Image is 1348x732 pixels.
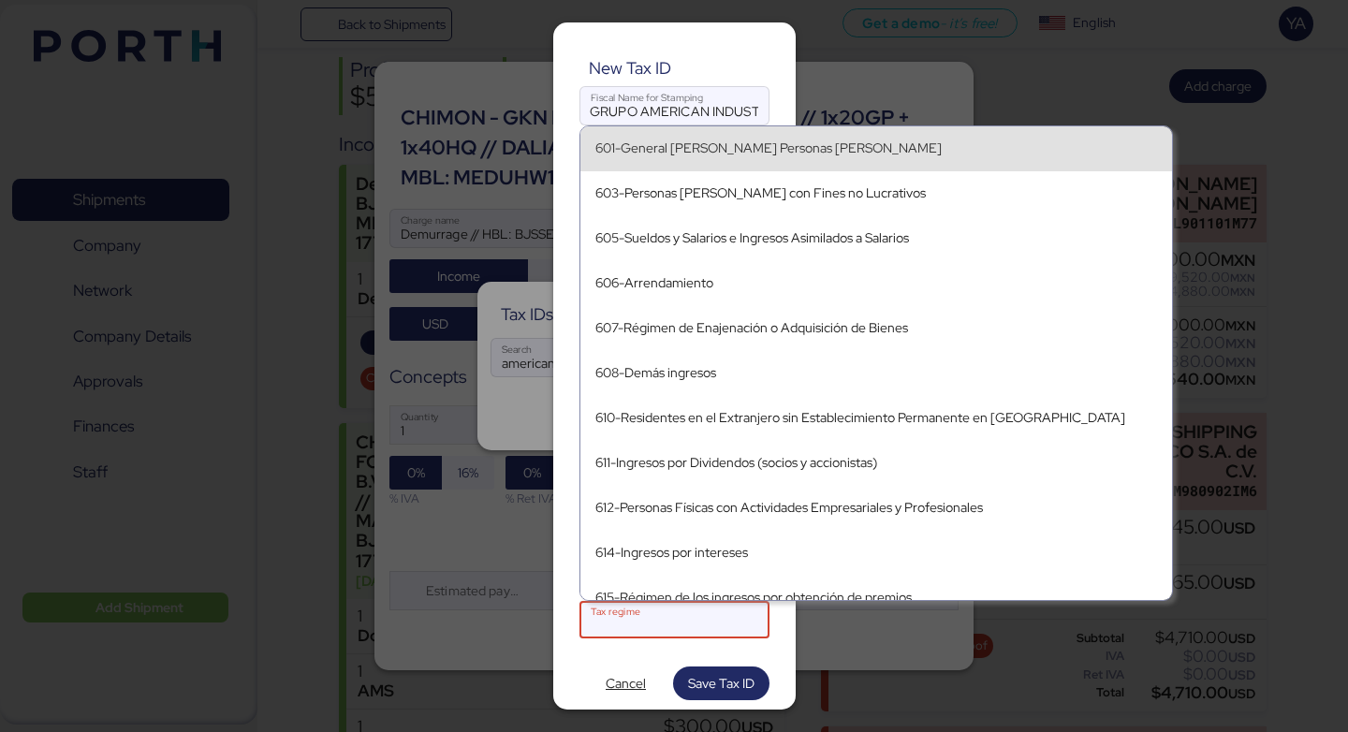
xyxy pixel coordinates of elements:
input: Fiscal Name for Stamping [580,87,769,124]
div: 608-Demás ingresos [595,365,1157,381]
div: 610-Residentes en el Extranjero sin Establecimiento Permanente en [GEOGRAPHIC_DATA] [595,410,1157,426]
div: 615-Régimen de los ingresos por obtención de premios [595,590,1157,606]
div: 601-General [PERSON_NAME] Personas [PERSON_NAME] [595,140,1157,156]
div: 611-Ingresos por Dividendos (socios y accionistas) [595,455,1157,471]
div: 614-Ingresos por intereses [595,545,1157,561]
div: 606-Arrendamiento [595,275,1157,291]
div: 607-Régimen de Enajenación o Adquisición de Bienes [595,320,1157,336]
button: Save Tax ID [673,666,769,700]
span: Cancel [606,672,646,695]
div: 612-Personas Físicas con Actividades Empresariales y Profesionales [595,500,1157,516]
div: 605-Sueldos y Salarios e Ingresos Asimilados a Salarios [595,230,1157,246]
span: Save Tax ID [688,672,755,695]
div: 603-Personas [PERSON_NAME] con Fines no Lucrativos [595,185,1157,201]
div: New Tax ID [589,60,671,77]
button: Cancel [579,666,673,700]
